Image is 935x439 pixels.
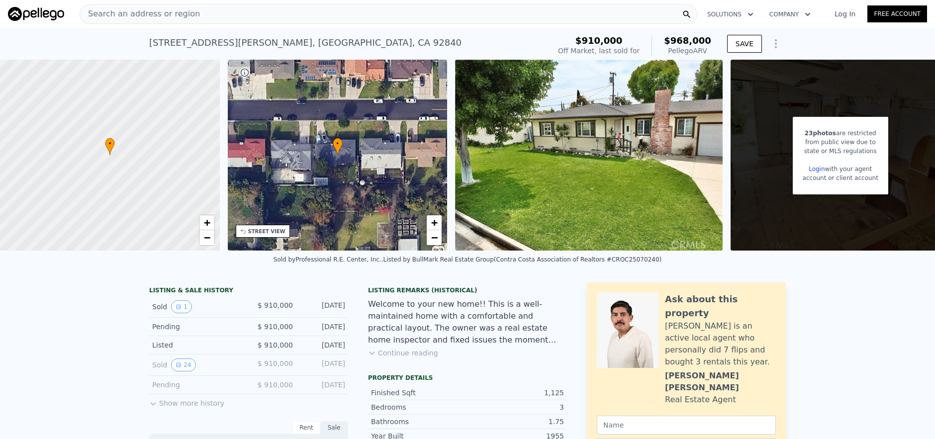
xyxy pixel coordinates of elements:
div: Listing Remarks (Historical) [368,286,567,294]
span: − [431,231,438,244]
div: Bathrooms [371,417,467,427]
div: Sold [152,300,241,313]
span: + [431,216,438,229]
button: Continue reading [368,348,438,358]
div: Sold [152,358,241,371]
button: Show Options [766,34,786,54]
div: 3 [467,402,564,412]
div: [STREET_ADDRESS][PERSON_NAME] , [GEOGRAPHIC_DATA] , CA 92840 [149,36,462,50]
div: Listed by BullMark Real Estate Group (Contra Costa Association of Realtors #CROC25070240) [383,256,662,263]
div: Sale [320,421,348,434]
span: with your agent [825,166,872,173]
span: • [333,139,343,148]
div: Pending [152,380,241,390]
span: $ 910,000 [258,341,293,349]
div: Pellego ARV [664,46,711,56]
img: Pellego [8,7,64,21]
span: $ 910,000 [258,323,293,331]
div: LISTING & SALE HISTORY [149,286,348,296]
div: are restricted [803,129,878,138]
div: state or MLS regulations [803,147,878,156]
div: Sold by Professional R.E. Center, Inc. . [274,256,383,263]
div: from public view due to [803,138,878,147]
button: Company [761,5,819,23]
a: Zoom out [427,230,442,245]
a: Zoom in [427,215,442,230]
div: [PERSON_NAME] [PERSON_NAME] [665,370,776,394]
span: + [203,216,210,229]
div: Ask about this property [665,292,776,320]
div: • [333,138,343,155]
div: [DATE] [301,322,345,332]
span: $ 910,000 [258,359,293,367]
a: Login [809,166,825,173]
div: Property details [368,374,567,382]
span: $ 910,000 [258,381,293,389]
div: • [105,138,115,155]
div: [DATE] [301,358,345,371]
div: Pending [152,322,241,332]
div: Finished Sqft [371,388,467,398]
a: Zoom out [199,230,214,245]
img: Sale: 166390289 Parcel: 63787879 [455,60,723,251]
div: Rent [292,421,320,434]
span: $ 910,000 [258,301,293,309]
span: • [105,139,115,148]
button: Show more history [149,394,224,408]
button: View historical data [171,358,195,371]
span: Search an address or region [80,8,200,20]
div: 1,125 [467,388,564,398]
div: Welcome to your new home!! This is a well-maintained home with a comfortable and practical layout... [368,298,567,346]
div: Bedrooms [371,402,467,412]
input: Name [597,416,776,435]
span: $910,000 [575,35,623,46]
button: SAVE [727,35,762,53]
div: Off Market, last sold for [558,46,640,56]
a: Free Account [867,5,927,22]
button: View historical data [171,300,192,313]
div: account or client account [803,174,878,182]
button: Solutions [699,5,761,23]
a: Zoom in [199,215,214,230]
div: Real Estate Agent [665,394,736,406]
span: − [203,231,210,244]
div: [PERSON_NAME] is an active local agent who personally did 7 flips and bought 3 rentals this year. [665,320,776,368]
span: 23 photos [805,130,836,137]
div: Listed [152,340,241,350]
a: Log In [823,9,867,19]
span: $968,000 [664,35,711,46]
div: STREET VIEW [248,228,285,235]
div: [DATE] [301,380,345,390]
div: 1.75 [467,417,564,427]
div: [DATE] [301,340,345,350]
div: [DATE] [301,300,345,313]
